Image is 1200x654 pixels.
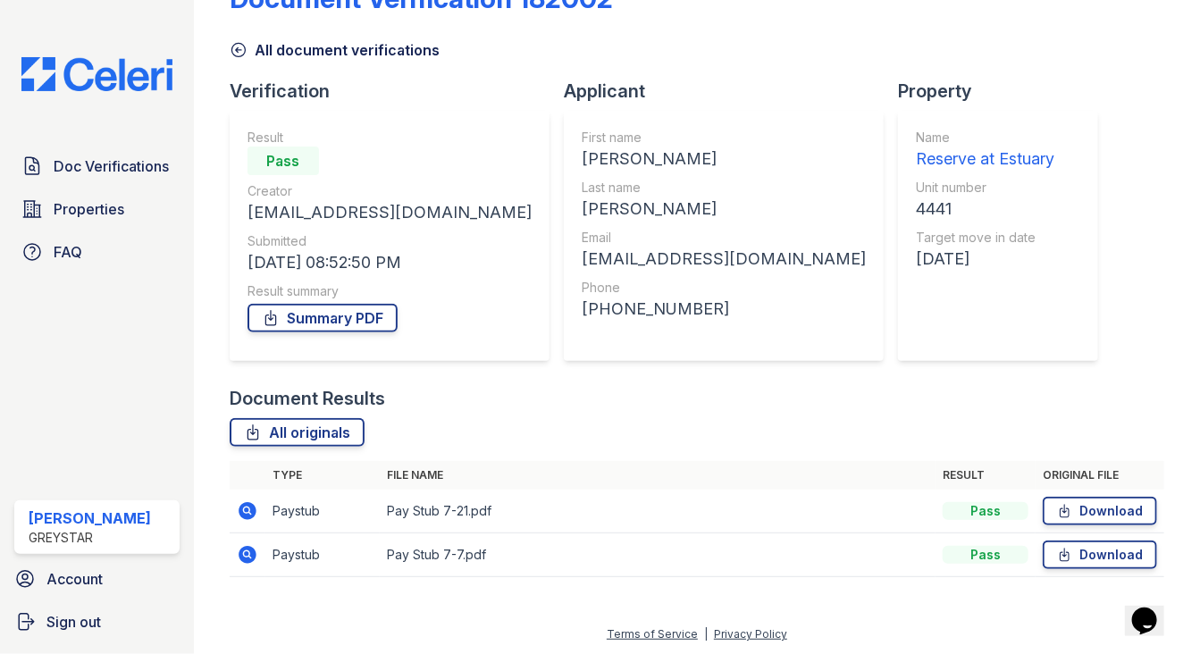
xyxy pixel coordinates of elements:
[265,533,380,577] td: Paystub
[582,279,866,297] div: Phone
[7,604,187,640] a: Sign out
[265,490,380,533] td: Paystub
[248,182,532,200] div: Creator
[916,147,1054,172] div: Reserve at Estuary
[46,611,101,633] span: Sign out
[916,197,1054,222] div: 4441
[1043,541,1157,569] a: Download
[916,179,1054,197] div: Unit number
[54,155,169,177] span: Doc Verifications
[943,546,1028,564] div: Pass
[7,561,187,597] a: Account
[54,198,124,220] span: Properties
[14,148,180,184] a: Doc Verifications
[582,129,866,147] div: First name
[230,79,564,104] div: Verification
[248,232,532,250] div: Submitted
[936,461,1036,490] th: Result
[607,627,698,641] a: Terms of Service
[916,129,1054,172] a: Name Reserve at Estuary
[230,418,365,447] a: All originals
[564,79,898,104] div: Applicant
[916,247,1054,272] div: [DATE]
[1036,461,1164,490] th: Original file
[582,179,866,197] div: Last name
[714,627,787,641] a: Privacy Policy
[29,529,151,547] div: Greystar
[916,129,1054,147] div: Name
[582,197,866,222] div: [PERSON_NAME]
[14,234,180,270] a: FAQ
[248,129,532,147] div: Result
[14,191,180,227] a: Properties
[898,79,1112,104] div: Property
[704,627,708,641] div: |
[265,461,380,490] th: Type
[380,490,936,533] td: Pay Stub 7-21.pdf
[7,57,187,91] img: CE_Logo_Blue-a8612792a0a2168367f1c8372b55b34899dd931a85d93a1a3d3e32e68fde9ad4.png
[248,200,532,225] div: [EMAIL_ADDRESS][DOMAIN_NAME]
[1125,583,1182,636] iframe: chat widget
[248,147,319,175] div: Pass
[230,39,440,61] a: All document verifications
[46,568,103,590] span: Account
[943,502,1028,520] div: Pass
[380,533,936,577] td: Pay Stub 7-7.pdf
[582,247,866,272] div: [EMAIL_ADDRESS][DOMAIN_NAME]
[380,461,936,490] th: File name
[248,250,532,275] div: [DATE] 08:52:50 PM
[54,241,82,263] span: FAQ
[1043,497,1157,525] a: Download
[230,386,385,411] div: Document Results
[248,282,532,300] div: Result summary
[916,229,1054,247] div: Target move in date
[248,304,398,332] a: Summary PDF
[582,147,866,172] div: [PERSON_NAME]
[582,229,866,247] div: Email
[582,297,866,322] div: [PHONE_NUMBER]
[29,507,151,529] div: [PERSON_NAME]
